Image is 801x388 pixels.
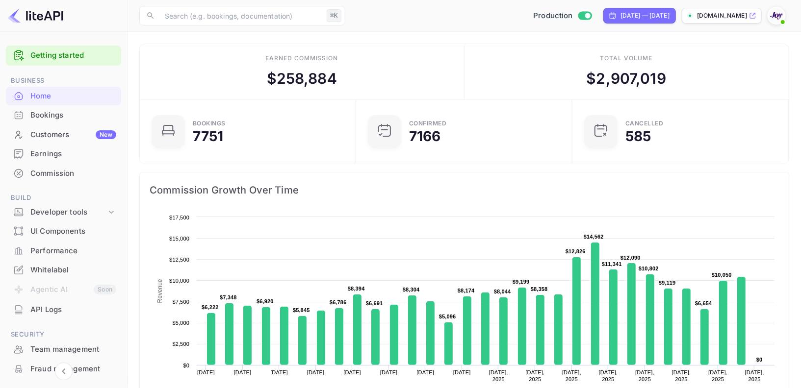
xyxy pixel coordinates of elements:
[620,11,670,20] div: [DATE] — [DATE]
[6,329,121,340] span: Security
[307,369,325,375] text: [DATE]
[30,168,116,179] div: Commission
[494,289,511,294] text: $8,044
[172,341,189,347] text: $2,500
[6,46,121,66] div: Getting started
[756,357,763,363] text: $0
[30,207,106,218] div: Developer tools
[620,255,641,261] text: $12,090
[533,10,573,22] span: Production
[6,164,121,182] a: Commission
[6,164,121,183] div: Commission
[531,286,548,292] text: $8,358
[526,369,545,382] text: [DATE], 2025
[625,121,664,126] div: CANCELLED
[30,110,116,121] div: Bookings
[293,307,310,313] text: $5,845
[6,222,121,240] a: UI Components
[366,300,383,306] text: $6,691
[489,369,508,382] text: [DATE], 2025
[30,304,116,315] div: API Logs
[566,248,586,254] text: $12,826
[745,369,764,382] text: [DATE], 2025
[6,261,121,279] a: Whitelabel
[6,106,121,125] div: Bookings
[30,148,116,160] div: Earnings
[695,300,712,306] text: $6,654
[635,369,654,382] text: [DATE], 2025
[584,234,604,240] text: $14,562
[30,265,116,276] div: Whitelabel
[30,245,116,257] div: Performance
[257,298,274,304] text: $6,920
[327,9,341,22] div: ⌘K
[172,320,189,326] text: $5,000
[659,280,676,286] text: $9,119
[150,182,779,198] span: Commission Growth Over Time
[6,145,121,163] a: Earnings
[270,369,288,375] text: [DATE]
[513,279,530,285] text: $9,199
[6,222,121,241] div: UI Components
[600,54,652,63] div: Total volume
[6,300,121,318] a: API Logs
[6,261,121,280] div: Whitelabel
[6,87,121,106] div: Home
[6,145,121,164] div: Earnings
[458,288,475,293] text: $8,174
[330,299,347,305] text: $6,786
[6,125,121,144] a: CustomersNew
[193,129,224,143] div: 7751
[8,8,63,24] img: LiteAPI logo
[712,272,732,278] text: $10,050
[769,8,784,24] img: With Joy
[30,129,116,141] div: Customers
[6,340,121,358] a: Team management
[55,363,73,380] button: Collapse navigation
[586,68,666,90] div: $ 2,907,019
[403,287,420,292] text: $8,304
[30,50,116,61] a: Getting started
[265,54,338,63] div: Earned commission
[6,87,121,105] a: Home
[562,369,581,382] text: [DATE], 2025
[343,369,361,375] text: [DATE]
[708,369,727,382] text: [DATE], 2025
[159,6,323,25] input: Search (e.g. bookings, documentation)
[697,11,747,20] p: [DOMAIN_NAME]
[6,242,121,261] div: Performance
[30,226,116,237] div: UI Components
[409,129,441,143] div: 7166
[6,242,121,260] a: Performance
[169,278,189,284] text: $10,000
[639,266,659,271] text: $10,802
[6,106,121,124] a: Bookings
[6,300,121,319] div: API Logs
[183,363,189,368] text: $0
[672,369,691,382] text: [DATE], 2025
[409,121,447,126] div: Confirmed
[30,344,116,355] div: Team management
[6,204,121,221] div: Developer tools
[172,299,189,305] text: $7,500
[96,130,116,139] div: New
[169,236,189,242] text: $15,000
[220,294,237,300] text: $7,348
[417,369,435,375] text: [DATE]
[30,364,116,375] div: Fraud management
[267,68,337,90] div: $ 258,884
[193,121,226,126] div: Bookings
[6,193,121,203] span: Build
[6,360,121,378] a: Fraud management
[348,286,365,291] text: $8,394
[603,8,676,24] div: Click to change the date range period
[169,215,189,220] text: $17,500
[529,10,595,22] div: Switch to Sandbox mode
[30,91,116,102] div: Home
[439,314,456,319] text: $5,096
[625,129,651,143] div: 585
[6,360,121,379] div: Fraud management
[453,369,471,375] text: [DATE]
[234,369,252,375] text: [DATE]
[599,369,618,382] text: [DATE], 2025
